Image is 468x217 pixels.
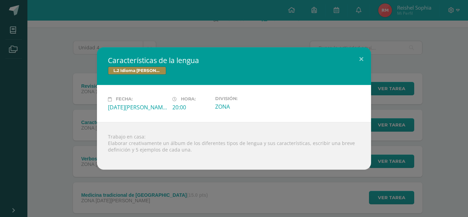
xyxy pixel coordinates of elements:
[352,47,371,71] button: Close (Esc)
[108,56,360,65] h2: Características de la lengua
[97,122,371,170] div: Trabajo en casa: Elaborar creativamente un álbum de los diferentes tipos de lengua y sus caracter...
[215,96,274,101] label: División:
[215,103,274,110] div: ZONA
[181,97,196,102] span: Hora:
[108,104,167,111] div: [DATE][PERSON_NAME]
[172,104,210,111] div: 20:00
[108,67,166,75] span: L.2 Idioma [PERSON_NAME]
[116,97,133,102] span: Fecha:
